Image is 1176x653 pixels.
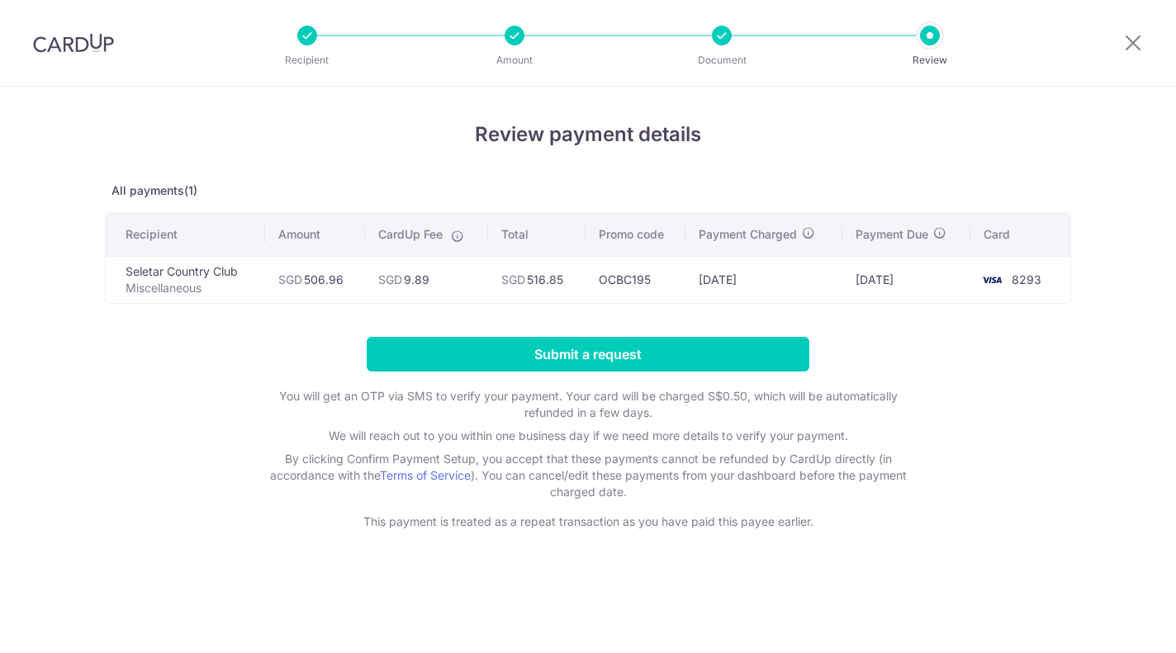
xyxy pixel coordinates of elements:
p: By clicking Confirm Payment Setup, you accept that these payments cannot be refunded by CardUp di... [258,451,918,500]
td: Seletar Country Club [106,256,265,303]
p: We will reach out to you within one business day if we need more details to verify your payment. [258,428,918,444]
td: 516.85 [488,256,585,303]
a: Terms of Service [380,468,471,482]
p: Document [661,52,783,69]
iframe: Opens a widget where you can find more information [1069,603,1159,645]
span: SGD [278,272,302,286]
td: OCBC195 [586,256,686,303]
span: Payment Charged [699,226,797,243]
td: [DATE] [842,256,971,303]
span: 8293 [1012,272,1041,286]
th: Total [488,213,585,256]
td: [DATE] [685,256,842,303]
p: Amount [453,52,576,69]
th: Promo code [586,213,686,256]
th: Card [970,213,1070,256]
img: CardUp [33,33,114,53]
p: You will get an OTP via SMS to verify your payment. Your card will be charged S$0.50, which will ... [258,388,918,421]
img: <span class="translation_missing" title="translation missing: en.account_steps.new_confirm_form.b... [975,270,1008,290]
h4: Review payment details [105,120,1071,149]
th: Recipient [106,213,265,256]
td: 506.96 [265,256,366,303]
span: SGD [501,272,525,286]
th: Amount [265,213,366,256]
span: CardUp Fee [378,226,443,243]
p: All payments(1) [105,182,1071,199]
span: SGD [378,272,402,286]
p: This payment is treated as a repeat transaction as you have paid this payee earlier. [258,513,918,530]
span: Payment Due [856,226,928,243]
p: Recipient [246,52,368,69]
input: Submit a request [367,337,809,371]
td: 9.89 [365,256,488,303]
p: Miscellaneous [126,280,252,296]
p: Review [869,52,991,69]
